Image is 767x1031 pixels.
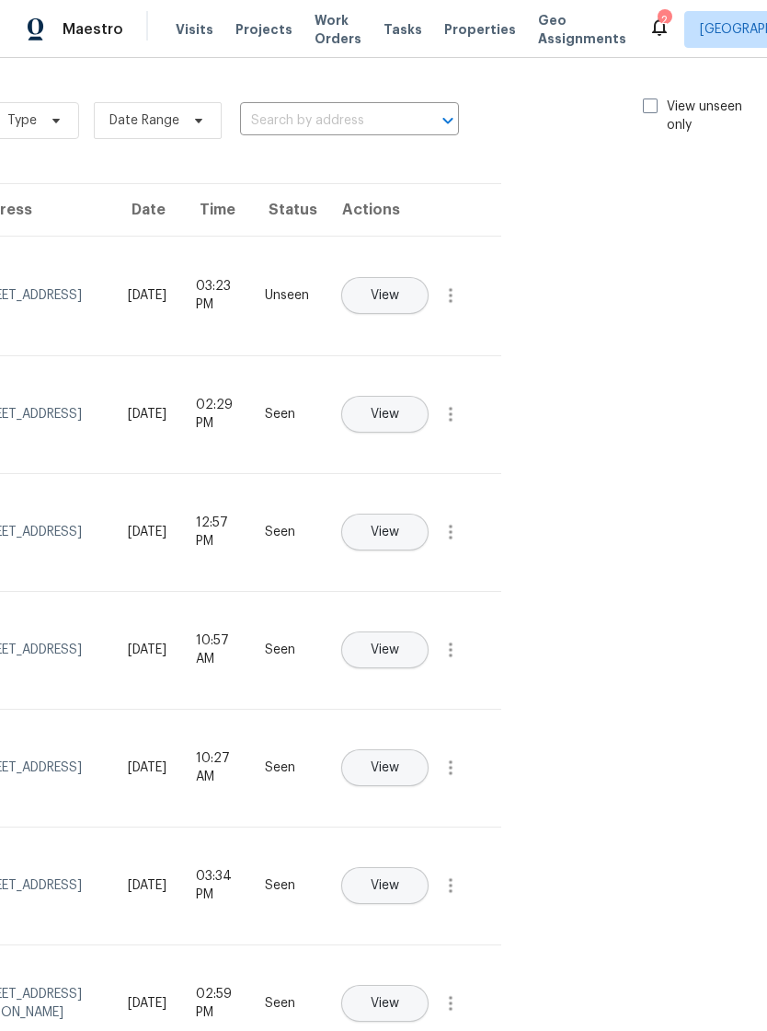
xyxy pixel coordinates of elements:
[128,994,166,1013] div: [DATE]
[113,184,181,236] th: Date
[538,11,626,48] span: Geo Assignments
[341,396,429,433] button: View
[265,523,309,541] div: Seen
[128,286,166,305] div: [DATE]
[435,108,461,133] button: Open
[371,289,399,303] span: View
[128,523,166,541] div: [DATE]
[196,867,235,904] div: 03:34 PM
[324,184,501,236] th: Actions
[341,631,429,668] button: View
[658,11,670,29] div: 2
[265,405,309,423] div: Seen
[128,405,166,423] div: [DATE]
[341,985,429,1022] button: View
[7,111,37,130] span: Type
[235,20,292,39] span: Projects
[128,876,166,895] div: [DATE]
[371,643,399,657] span: View
[181,184,250,236] th: Time
[196,985,235,1022] div: 02:59 PM
[109,111,179,130] span: Date Range
[371,879,399,893] span: View
[265,641,309,659] div: Seen
[240,107,407,135] input: Search by address
[196,396,235,433] div: 02:29 PM
[196,277,235,314] div: 03:23 PM
[265,876,309,895] div: Seen
[383,23,422,36] span: Tasks
[250,184,324,236] th: Status
[341,867,429,904] button: View
[176,20,213,39] span: Visits
[371,526,399,539] span: View
[341,514,429,550] button: View
[128,759,166,777] div: [DATE]
[444,20,516,39] span: Properties
[371,408,399,422] span: View
[265,286,309,305] div: Unseen
[265,994,309,1013] div: Seen
[341,277,429,314] button: View
[371,761,399,775] span: View
[315,11,361,48] span: Work Orders
[265,759,309,777] div: Seen
[371,997,399,1011] span: View
[196,631,235,668] div: 10:57 AM
[341,749,429,786] button: View
[196,749,235,786] div: 10:27 AM
[128,641,166,659] div: [DATE]
[196,514,235,550] div: 12:57 PM
[63,20,123,39] span: Maestro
